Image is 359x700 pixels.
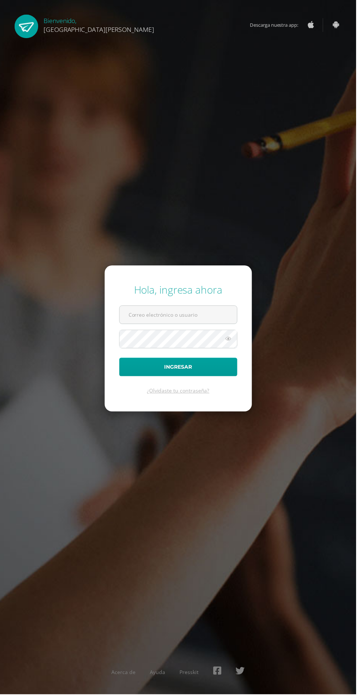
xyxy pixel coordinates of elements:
[44,25,155,34] span: [GEOGRAPHIC_DATA][PERSON_NAME]
[121,308,239,326] input: Correo electrónico o usuario
[120,361,239,379] button: Ingresar
[151,674,167,681] a: Ayuda
[181,674,200,681] a: Presskit
[148,390,211,397] a: ¿Olvidaste tu contraseña?
[44,15,155,34] div: Bienvenido,
[252,18,308,32] span: Descarga nuestra app:
[112,674,137,681] a: Acerca de
[120,285,239,299] div: Hola, ingresa ahora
